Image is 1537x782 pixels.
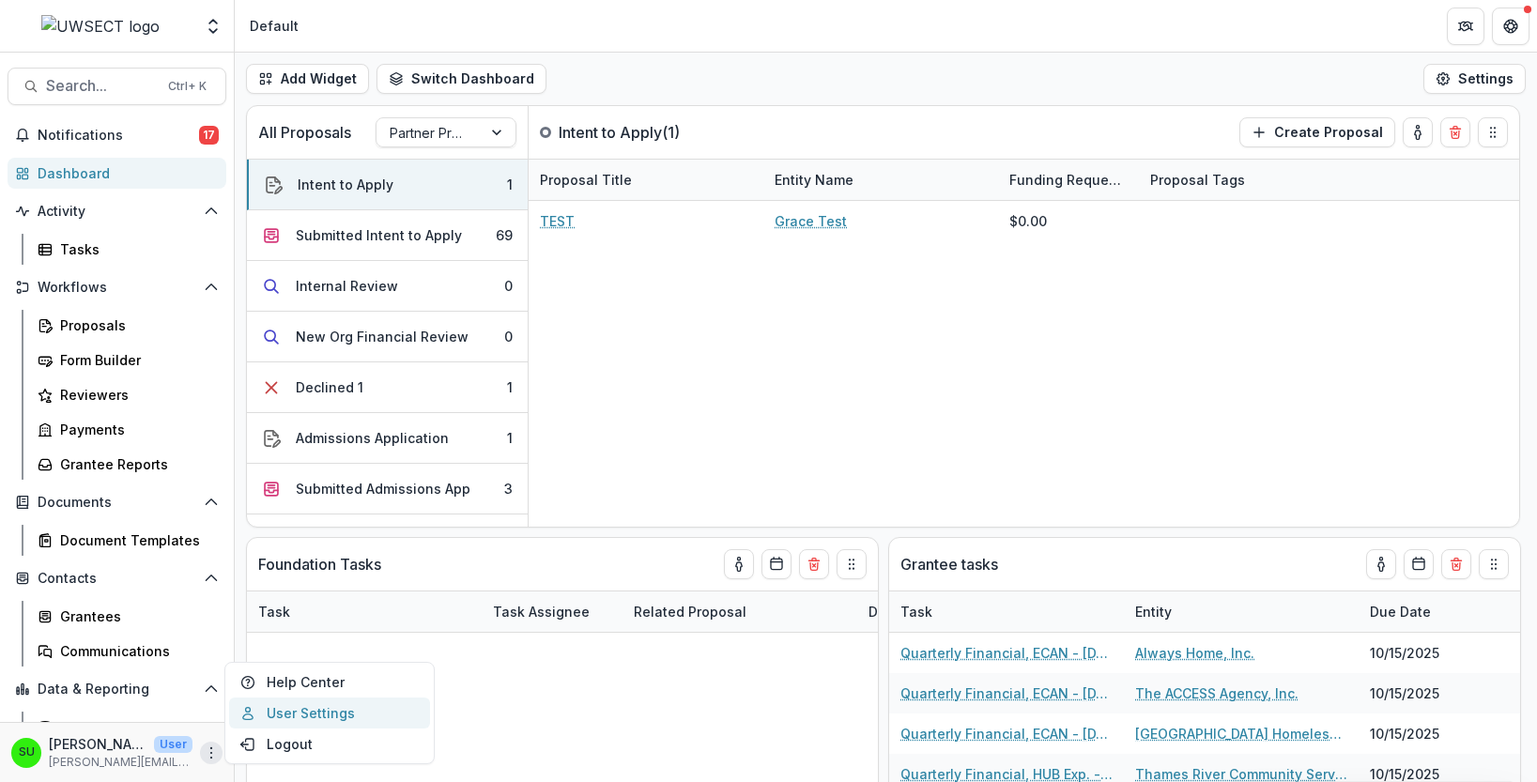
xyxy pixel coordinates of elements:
[1135,683,1299,703] a: The ACCESS Agency, Inc.
[1124,591,1359,632] div: Entity
[504,479,513,498] div: 3
[19,746,35,759] div: Scott Umbel
[1441,549,1471,579] button: Delete card
[529,160,763,200] div: Proposal Title
[247,591,482,632] div: Task
[38,128,199,144] span: Notifications
[60,350,211,370] div: Form Builder
[200,8,226,45] button: Open entity switcher
[60,530,211,550] div: Document Templates
[60,239,211,259] div: Tasks
[837,549,867,579] button: Drag
[857,591,998,632] div: Due Date
[1366,549,1396,579] button: toggle-assigned-to-me
[8,272,226,302] button: Open Workflows
[377,64,546,94] button: Switch Dashboard
[247,210,528,261] button: Submitted Intent to Apply69
[857,602,941,621] div: Due Date
[8,68,226,105] button: Search...
[30,601,226,632] a: Grantees
[504,327,513,346] div: 0
[296,225,462,245] div: Submitted Intent to Apply
[763,170,865,190] div: Entity Name
[496,225,513,245] div: 69
[1359,673,1499,713] div: 10/15/2025
[296,377,363,397] div: Declined 1
[1423,64,1526,94] button: Settings
[242,12,306,39] nav: breadcrumb
[1359,591,1499,632] div: Due Date
[724,549,754,579] button: toggle-assigned-to-me
[60,641,211,661] div: Communications
[482,591,622,632] div: Task Assignee
[1135,643,1254,663] a: Always Home, Inc.
[8,487,226,517] button: Open Documents
[998,170,1139,190] div: Funding Requested
[622,591,857,632] div: Related Proposal
[296,479,470,498] div: Submitted Admissions App
[200,742,223,764] button: More
[154,736,192,753] p: User
[8,120,226,150] button: Notifications17
[164,76,210,97] div: Ctrl + K
[1359,602,1442,621] div: Due Date
[1359,713,1499,754] div: 10/15/2025
[763,160,998,200] div: Entity Name
[1239,117,1395,147] button: Create Proposal
[30,636,226,667] a: Communications
[60,454,211,474] div: Grantee Reports
[799,549,829,579] button: Delete card
[622,602,758,621] div: Related Proposal
[775,211,847,231] a: Grace Test
[60,606,211,626] div: Grantees
[38,682,196,698] span: Data & Reporting
[1404,549,1434,579] button: Calendar
[504,276,513,296] div: 0
[761,549,792,579] button: Calendar
[30,525,226,556] a: Document Templates
[60,385,211,405] div: Reviewers
[30,234,226,265] a: Tasks
[1139,160,1374,200] div: Proposal Tags
[247,602,301,621] div: Task
[247,261,528,312] button: Internal Review0
[41,15,160,38] img: UWSECT logo
[247,464,528,514] button: Submitted Admissions App3
[1403,117,1433,147] button: toggle-assigned-to-me
[889,591,1124,632] div: Task
[60,717,211,737] div: Dashboard
[60,420,211,439] div: Payments
[296,327,469,346] div: New Org Financial Review
[1359,633,1499,673] div: 10/15/2025
[246,64,369,94] button: Add Widget
[30,449,226,480] a: Grantee Reports
[30,310,226,341] a: Proposals
[1440,117,1470,147] button: Delete card
[247,160,528,210] button: Intent to Apply1
[247,362,528,413] button: Declined 11
[900,724,1113,744] a: Quarterly Financial, ECAN - [DATE]-[DATE]
[1124,602,1183,621] div: Entity
[1139,170,1256,190] div: Proposal Tags
[482,602,601,621] div: Task Assignee
[1447,8,1484,45] button: Partners
[1009,211,1047,231] div: $0.00
[30,712,226,743] a: Dashboard
[38,495,196,511] span: Documents
[8,196,226,226] button: Open Activity
[298,175,393,194] div: Intent to Apply
[559,121,699,144] p: Intent to Apply ( 1 )
[1478,117,1508,147] button: Drag
[30,345,226,376] a: Form Builder
[30,379,226,410] a: Reviewers
[889,602,944,621] div: Task
[900,683,1113,703] a: Quarterly Financial, ECAN - [DATE]-[DATE]
[998,160,1139,200] div: Funding Requested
